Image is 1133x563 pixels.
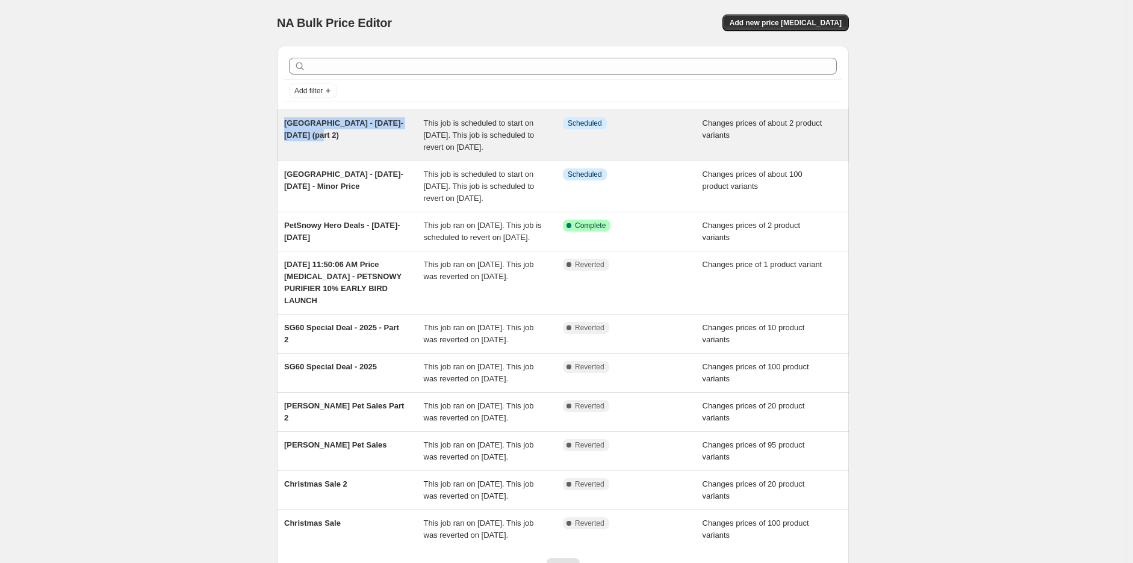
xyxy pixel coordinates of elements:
span: Reverted [575,323,604,333]
span: SG60 Special Deal - 2025 - Part 2 [284,323,399,344]
span: This job is scheduled to start on [DATE]. This job is scheduled to revert on [DATE]. [424,118,535,152]
span: This job is scheduled to start on [DATE]. This job is scheduled to revert on [DATE]. [424,170,535,203]
span: This job ran on [DATE]. This job was reverted on [DATE]. [424,401,534,422]
span: Add new price [MEDICAL_DATA] [730,18,842,28]
span: Changes prices of 20 product variants [703,479,805,500]
span: Reverted [575,401,604,411]
span: This job ran on [DATE]. This job was reverted on [DATE]. [424,440,534,461]
span: SG60 Special Deal - 2025 [284,362,377,371]
span: Changes prices of about 100 product variants [703,170,802,191]
span: Scheduled [568,170,602,179]
span: This job ran on [DATE]. This job was reverted on [DATE]. [424,260,534,281]
span: Changes prices of 100 product variants [703,362,809,383]
span: Reverted [575,260,604,269]
span: This job ran on [DATE]. This job is scheduled to revert on [DATE]. [424,221,542,242]
span: Changes prices of about 2 product variants [703,118,822,140]
span: [PERSON_NAME] Pet Sales [284,440,387,449]
span: Christmas Sale 2 [284,479,347,488]
span: Reverted [575,479,604,489]
span: Changes prices of 10 product variants [703,323,805,344]
span: [PERSON_NAME] Pet Sales Part 2 [284,401,404,422]
span: Add filter [294,86,323,96]
span: Christmas Sale [284,518,341,528]
span: Scheduled [568,118,602,128]
span: PetSnowy Hero Deals - [DATE]-[DATE] [284,221,400,242]
span: [GEOGRAPHIC_DATA] - [DATE]-[DATE] (part 2) [284,118,403,140]
span: Changes prices of 2 product variants [703,221,801,242]
span: [DATE] 11:50:06 AM Price [MEDICAL_DATA] - PETSNOWY PURIFIER 10% EARLY BIRD LAUNCH [284,260,402,305]
span: Reverted [575,440,604,450]
span: Changes prices of 100 product variants [703,518,809,540]
span: Changes price of 1 product variant [703,260,822,269]
span: Complete [575,221,606,230]
span: [GEOGRAPHIC_DATA] - [DATE]-[DATE] - Minor Price [284,170,403,191]
span: This job ran on [DATE]. This job was reverted on [DATE]. [424,479,534,500]
span: Reverted [575,518,604,528]
span: NA Bulk Price Editor [277,16,392,29]
span: This job ran on [DATE]. This job was reverted on [DATE]. [424,518,534,540]
span: This job ran on [DATE]. This job was reverted on [DATE]. [424,323,534,344]
button: Add filter [289,84,337,98]
span: This job ran on [DATE]. This job was reverted on [DATE]. [424,362,534,383]
span: Reverted [575,362,604,372]
button: Add new price [MEDICAL_DATA] [722,14,849,31]
span: Changes prices of 20 product variants [703,401,805,422]
span: Changes prices of 95 product variants [703,440,805,461]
